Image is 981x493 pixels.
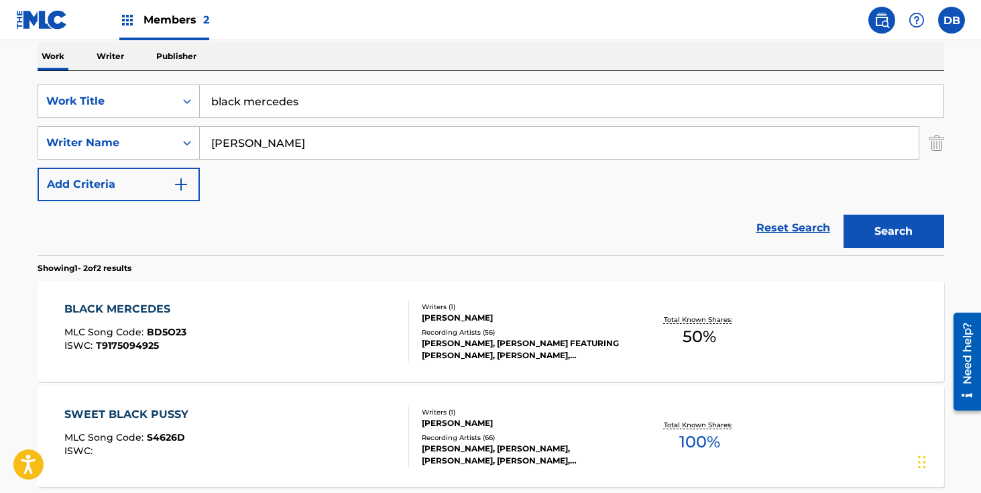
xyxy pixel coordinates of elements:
iframe: Resource Center [943,308,981,416]
a: Public Search [868,7,895,34]
img: Delete Criterion [929,126,944,160]
a: BLACK MERCEDESMLC Song Code:BD5O23ISWC:T9175094925Writers (1)[PERSON_NAME]Recording Artists (56)[... [38,281,944,382]
div: Recording Artists ( 66 ) [422,433,624,443]
a: SWEET BLACK PUSSYMLC Song Code:S4626DISWC:Writers (1)[PERSON_NAME]Recording Artists (66)[PERSON_N... [38,386,944,487]
div: Writers ( 1 ) [422,302,624,312]
span: ISWC : [64,339,96,351]
iframe: Chat Widget [914,429,981,493]
span: 50 % [683,325,716,349]
p: Work [38,42,68,70]
p: Total Known Shares: [664,420,736,430]
div: [PERSON_NAME] [422,417,624,429]
p: Total Known Shares: [664,315,736,325]
form: Search Form [38,85,944,255]
p: Writer [93,42,128,70]
div: BLACK MERCEDES [64,301,186,317]
span: Members [143,12,209,28]
span: BD5O23 [147,326,186,338]
div: Recording Artists ( 56 ) [422,327,624,337]
div: User Menu [938,7,965,34]
button: Search [844,215,944,248]
a: Reset Search [750,213,837,243]
div: [PERSON_NAME], [PERSON_NAME] FEATURING [PERSON_NAME], [PERSON_NAME], [PERSON_NAME] FEATURING [PER... [422,337,624,362]
span: 2 [203,13,209,26]
span: T9175094925 [96,339,159,351]
div: Writer Name [46,135,167,151]
img: MLC Logo [16,10,68,30]
span: 100 % [679,430,720,454]
div: SWEET BLACK PUSSY [64,406,195,423]
div: [PERSON_NAME] [422,312,624,324]
img: help [909,12,925,28]
div: Help [903,7,930,34]
button: Add Criteria [38,168,200,201]
div: Drag [918,442,926,482]
img: search [874,12,890,28]
div: Work Title [46,93,167,109]
div: Writers ( 1 ) [422,407,624,417]
span: MLC Song Code : [64,431,147,443]
span: MLC Song Code : [64,326,147,338]
span: S4626D [147,431,185,443]
img: 9d2ae6d4665cec9f34b9.svg [173,176,189,193]
p: Showing 1 - 2 of 2 results [38,262,131,274]
p: Publisher [152,42,200,70]
span: ISWC : [64,445,96,457]
img: Top Rightsholders [119,12,135,28]
div: [PERSON_NAME], [PERSON_NAME], [PERSON_NAME], [PERSON_NAME], [PERSON_NAME] [422,443,624,467]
